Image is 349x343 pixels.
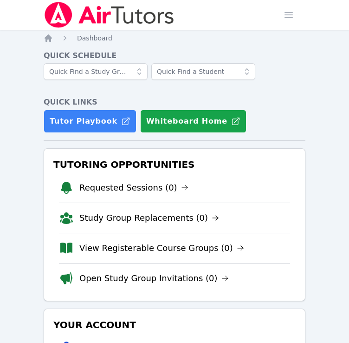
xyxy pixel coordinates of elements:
[77,33,112,43] a: Dashboard
[44,110,136,133] a: Tutor Playbook
[79,242,244,255] a: View Registerable Course Groups (0)
[79,272,229,285] a: Open Study Group Invitations (0)
[79,181,188,194] a: Requested Sessions (0)
[52,317,297,333] h3: Your Account
[44,63,148,80] input: Quick Find a Study Group
[44,97,305,108] h4: Quick Links
[44,2,175,28] img: Air Tutors
[44,33,305,43] nav: Breadcrumb
[140,110,246,133] button: Whiteboard Home
[79,211,219,224] a: Study Group Replacements (0)
[52,156,297,173] h3: Tutoring Opportunities
[44,50,305,61] h4: Quick Schedule
[77,34,112,42] span: Dashboard
[151,63,255,80] input: Quick Find a Student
